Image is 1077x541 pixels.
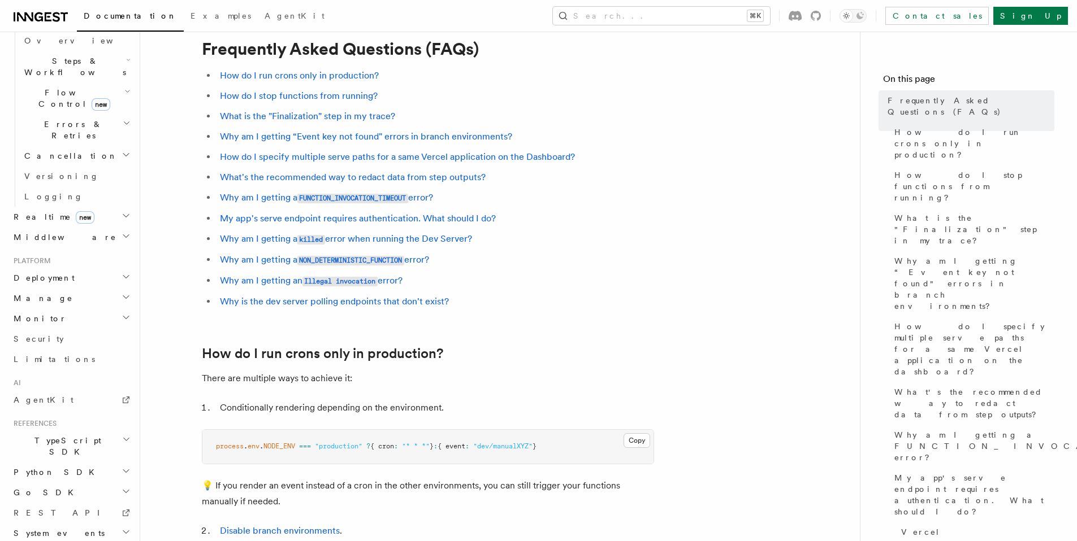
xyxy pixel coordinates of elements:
[473,442,533,450] span: "dev/manualXYZ"
[20,87,124,110] span: Flow Control
[430,442,434,450] span: }
[885,7,989,25] a: Contact sales
[9,272,75,283] span: Deployment
[217,400,654,416] li: Conditionally rendering depending on the environment.
[993,7,1068,25] a: Sign Up
[248,442,259,450] span: env
[220,131,512,142] a: Why am I getting “Event key not found" errors in branch environments?
[9,211,94,222] span: Realtime
[890,251,1054,316] a: Why am I getting “Event key not found" errors in branch environments?
[9,207,133,227] button: Realtimenew
[890,468,1054,522] a: My app's serve endpoint requires authentication. What should I do?
[9,435,122,457] span: TypeScript SDK
[394,442,398,450] span: :
[92,98,110,111] span: new
[302,277,378,286] code: Illegal invocation
[370,442,394,450] span: { cron
[9,232,116,243] span: Middleware
[9,268,133,288] button: Deployment
[202,370,654,386] p: There are multiple ways to achieve it:
[84,11,177,20] span: Documentation
[894,255,1054,312] span: Why am I getting “Event key not found" errors in branch environments?
[890,165,1054,208] a: How do I stop functions from running?
[184,3,258,30] a: Examples
[220,172,486,182] a: What's the recommended way to redact data from step outputs?
[220,525,340,536] a: Disable branch environments
[20,186,133,207] a: Logging
[259,442,263,450] span: .
[890,122,1054,165] a: How do I run crons only in production?
[14,355,95,364] span: Limitations
[77,3,184,32] a: Documentation
[217,523,654,539] li: .
[9,430,133,462] button: TypeScript SDK
[890,425,1054,468] a: Why am I getting a FUNCTION_INVOCATION_TIMEOUT error?
[9,30,133,207] div: Inngest Functions
[20,82,133,114] button: Flow Controlnew
[202,346,443,361] a: How do I run crons only in production?
[9,462,133,482] button: Python SDK
[9,527,105,539] span: System events
[901,526,940,538] span: Vercel
[434,442,438,450] span: :
[890,382,1054,425] a: What's the recommended way to redact data from step outputs?
[894,321,1054,377] span: How do I specify multiple serve paths for a same Vercel application on the dashboard?
[258,3,331,30] a: AgentKit
[216,442,244,450] span: process
[263,442,295,450] span: NODE_ENV
[9,329,133,349] a: Security
[20,114,133,146] button: Errors & Retries
[883,90,1054,122] a: Frequently Asked Questions (FAQs)
[220,90,378,101] a: How do I stop functions from running?
[20,51,133,82] button: Steps & Workflows
[9,503,133,523] a: REST API
[202,38,654,59] h1: Frequently Asked Questions (FAQs)
[299,442,311,450] span: ===
[14,508,110,517] span: REST API
[883,72,1054,90] h4: On this page
[24,172,99,181] span: Versioning
[747,10,763,21] kbd: ⌘K
[20,166,133,186] a: Versioning
[265,11,325,20] span: AgentKit
[9,466,101,478] span: Python SDK
[76,211,94,224] span: new
[894,472,1054,517] span: My app's serve endpoint requires authentication. What should I do?
[14,395,73,404] span: AgentKit
[20,146,133,166] button: Cancellation
[220,111,395,121] a: What is the "Finalization" step in my trace?
[297,235,325,245] code: killed
[20,30,133,51] a: Overview
[244,442,248,450] span: .
[9,288,133,308] button: Manage
[9,313,67,324] span: Monitor
[894,126,1054,160] span: How do I run crons only in production?
[20,150,118,162] span: Cancellation
[24,192,83,201] span: Logging
[624,433,650,448] button: Copy
[9,349,133,369] a: Limitations
[297,194,408,203] code: FUNCTION_INVOCATION_TIMEOUT
[533,442,537,450] span: }
[366,442,370,450] span: ?
[9,419,57,428] span: References
[220,233,472,244] a: Why am I getting akillederror when running the Dev Server?
[220,296,449,307] a: Why is the dev server polling endpoints that don't exist?
[438,442,465,450] span: { event
[220,192,433,203] a: Why am I getting aFUNCTION_INVOCATION_TIMEOUTerror?
[894,386,1054,420] span: What's the recommended way to redact data from step outputs?
[14,334,64,343] span: Security
[888,95,1054,117] span: Frequently Asked Questions (FAQs)
[202,478,654,509] p: 💡 If you render an event instead of a cron in the other environments, you can still trigger your ...
[9,227,133,247] button: Middleware
[9,482,133,503] button: Go SDK
[9,390,133,410] a: AgentKit
[220,70,379,81] a: How do I run crons only in production?
[20,119,123,141] span: Errors & Retries
[894,169,1054,203] span: How do I stop functions from running?
[20,55,126,78] span: Steps & Workflows
[9,378,21,387] span: AI
[9,256,51,265] span: Platform
[315,442,362,450] span: "production"
[840,9,867,23] button: Toggle dark mode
